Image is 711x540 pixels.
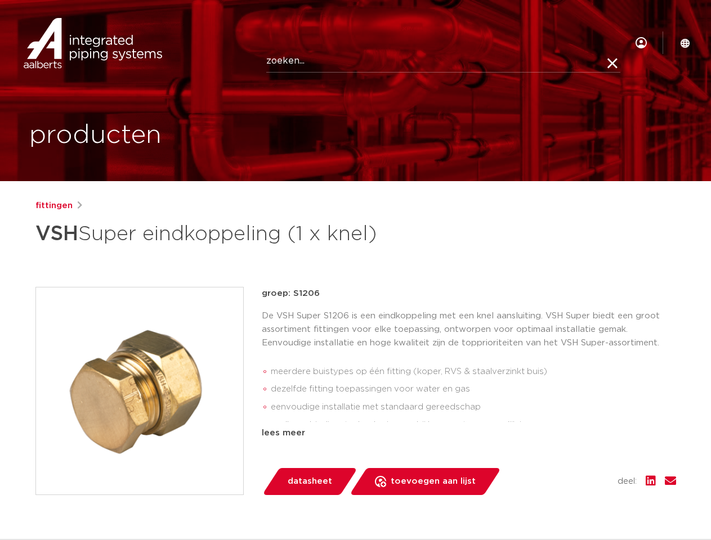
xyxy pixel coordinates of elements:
[618,475,637,488] span: deel:
[262,468,357,495] a: datasheet
[271,416,676,434] li: snelle verbindingstechnologie waarbij her-montage mogelijk is
[271,380,676,398] li: dezelfde fitting toepassingen voor water en gas
[262,309,676,350] p: De VSH Super S1206 is een eindkoppeling met een knel aansluiting. VSH Super biedt een groot assor...
[36,287,243,494] img: Product Image for VSH Super eindkoppeling (1 x knel)
[29,118,162,154] h1: producten
[266,50,620,73] input: zoeken...
[262,426,676,440] div: lees meer
[391,472,476,490] span: toevoegen aan lijst
[35,199,73,213] a: fittingen
[35,217,458,251] h1: Super eindkoppeling (1 x knel)
[262,287,676,300] p: groep: S1206
[271,398,676,416] li: eenvoudige installatie met standaard gereedschap
[288,472,332,490] span: datasheet
[35,224,78,244] strong: VSH
[271,363,676,381] li: meerdere buistypes op één fitting (koper, RVS & staalverzinkt buis)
